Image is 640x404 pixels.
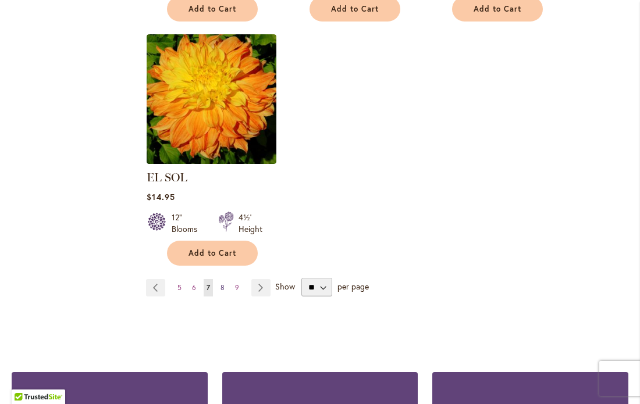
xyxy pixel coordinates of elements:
[474,4,521,14] span: Add to Cart
[239,212,262,235] div: 4½' Height
[147,34,276,164] img: EL SOL
[207,283,210,292] span: 7
[189,279,199,296] a: 6
[147,191,175,202] span: $14.95
[337,281,369,292] span: per page
[167,241,258,266] button: Add to Cart
[147,155,276,166] a: EL SOL
[177,283,182,292] span: 5
[9,363,41,395] iframe: Launch Accessibility Center
[189,4,236,14] span: Add to Cart
[172,212,204,235] div: 12" Blooms
[232,279,242,296] a: 9
[331,4,379,14] span: Add to Cart
[275,281,295,292] span: Show
[189,248,236,258] span: Add to Cart
[218,279,227,296] a: 8
[235,283,239,292] span: 9
[175,279,184,296] a: 5
[192,283,196,292] span: 6
[221,283,225,292] span: 8
[147,170,187,184] a: EL SOL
